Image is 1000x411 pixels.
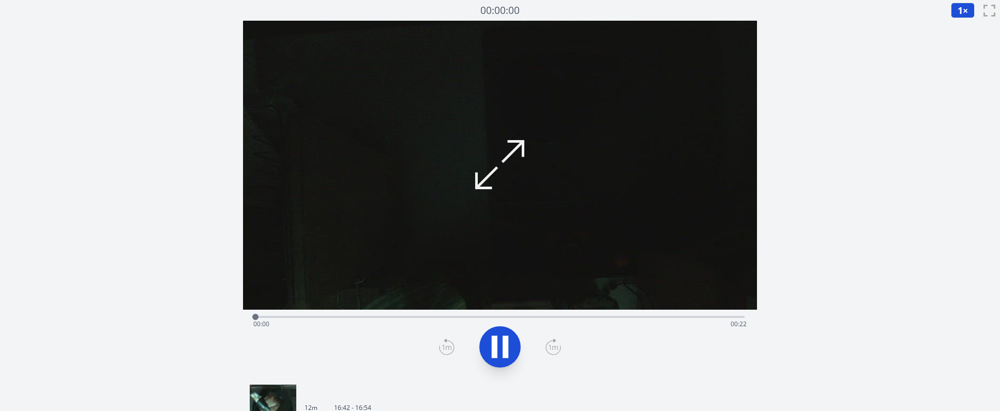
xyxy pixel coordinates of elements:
span: 1 [958,4,963,17]
button: 1× [951,3,975,18]
a: 00:00:00 [480,3,520,18]
span: 00:22 [731,319,747,328]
